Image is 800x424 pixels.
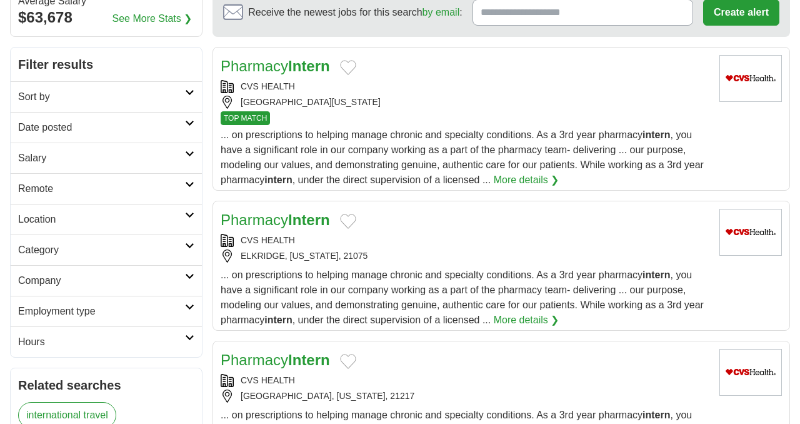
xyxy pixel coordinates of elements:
[340,354,356,369] button: Add to favorite jobs
[288,58,330,74] strong: Intern
[241,235,295,245] a: CVS HEALTH
[221,250,709,263] div: ELKRIDGE, [US_STATE], 21075
[11,235,202,265] a: Category
[221,390,709,403] div: [GEOGRAPHIC_DATA], [US_STATE], 21217
[642,410,670,420] strong: intern
[18,120,185,135] h2: Date posted
[221,96,709,109] div: [GEOGRAPHIC_DATA][US_STATE]
[494,173,559,188] a: More details ❯
[494,313,559,328] a: More details ❯
[340,214,356,229] button: Add to favorite jobs
[18,6,194,29] div: $63,678
[241,81,295,91] a: CVS HEALTH
[719,349,782,396] img: CVS Health logo
[11,112,202,143] a: Date posted
[221,270,704,325] span: ... on prescriptions to helping manage chronic and specialty conditions. As a 3rd year pharmacy ,...
[11,143,202,173] a: Salary
[18,376,194,395] h2: Related searches
[18,89,185,104] h2: Sort by
[288,351,330,368] strong: Intern
[18,335,185,350] h2: Hours
[11,81,202,112] a: Sort by
[18,181,185,196] h2: Remote
[11,173,202,204] a: Remote
[18,273,185,288] h2: Company
[221,211,330,228] a: PharmacyIntern
[11,326,202,357] a: Hours
[288,211,330,228] strong: Intern
[112,11,192,26] a: See More Stats ❯
[642,129,670,140] strong: intern
[221,129,704,185] span: ... on prescriptions to helping manage chronic and specialty conditions. As a 3rd year pharmacy ,...
[221,111,270,125] span: TOP MATCH
[18,243,185,258] h2: Category
[18,151,185,166] h2: Salary
[241,375,295,385] a: CVS HEALTH
[264,174,292,185] strong: intern
[248,5,462,20] span: Receive the newest jobs for this search :
[221,351,330,368] a: PharmacyIntern
[719,209,782,256] img: CVS Health logo
[18,212,185,227] h2: Location
[18,304,185,319] h2: Employment type
[422,7,460,18] a: by email
[11,204,202,235] a: Location
[11,265,202,296] a: Company
[642,270,670,280] strong: intern
[11,296,202,326] a: Employment type
[264,315,292,325] strong: intern
[719,55,782,102] img: CVS Health logo
[11,48,202,81] h2: Filter results
[221,58,330,74] a: PharmacyIntern
[340,60,356,75] button: Add to favorite jobs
